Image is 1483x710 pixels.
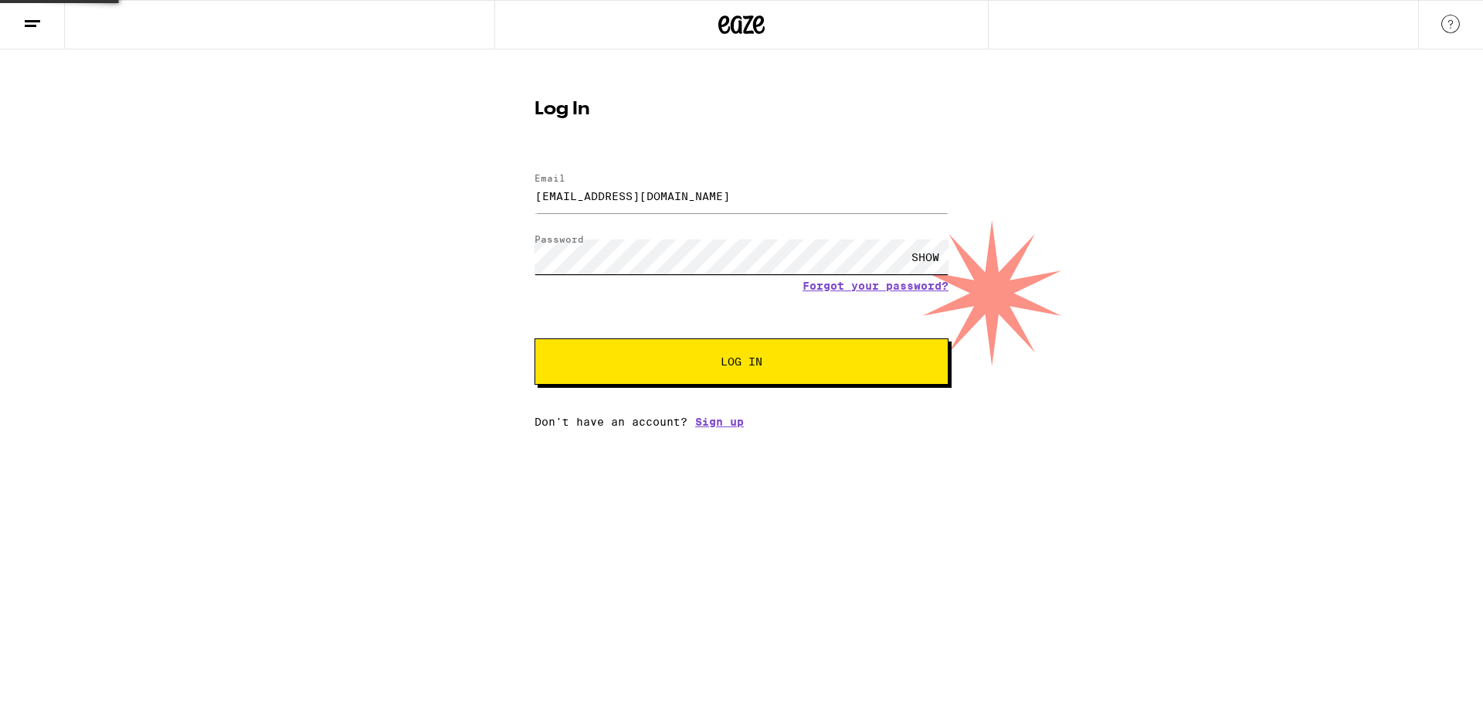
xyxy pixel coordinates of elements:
span: Hi. Need any help? [9,11,111,23]
a: Forgot your password? [803,280,949,292]
label: Email [534,173,565,183]
span: Log In [721,356,762,367]
div: SHOW [902,239,949,274]
label: Password [534,234,584,244]
div: Don't have an account? [534,416,949,428]
h1: Log In [534,100,949,119]
a: Sign up [695,416,744,428]
button: Log In [534,338,949,385]
input: Email [534,178,949,213]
